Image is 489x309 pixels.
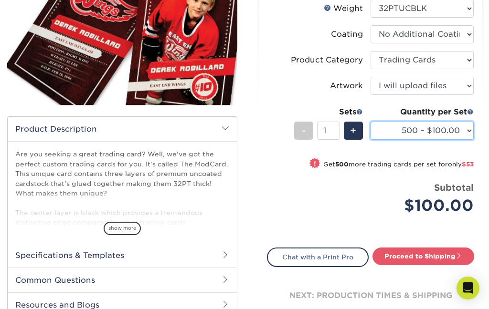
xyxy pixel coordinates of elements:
[350,124,356,138] span: +
[294,106,363,118] div: Sets
[302,124,306,138] span: -
[434,182,474,193] strong: Subtotal
[15,149,229,227] p: Are you seeking a great trading card? Well, we've got the perfect custom trading cards for you. I...
[331,29,363,40] div: Coating
[104,222,141,235] span: show more
[330,80,363,92] div: Artwork
[378,194,474,217] div: $100.00
[291,54,363,66] div: Product Category
[324,3,363,14] div: Weight
[8,117,237,141] h2: Product Description
[372,247,474,265] a: Proceed to Shipping
[371,106,474,118] div: Quantity per Set
[323,161,474,170] small: Get more trading cards per set for
[314,159,316,169] span: !
[8,243,237,268] h2: Specifications & Templates
[462,161,474,168] span: $53
[267,247,369,267] a: Chat with a Print Pro
[457,277,479,299] div: Open Intercom Messenger
[448,161,474,168] span: only
[335,161,349,168] strong: 500
[8,268,237,292] h2: Common Questions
